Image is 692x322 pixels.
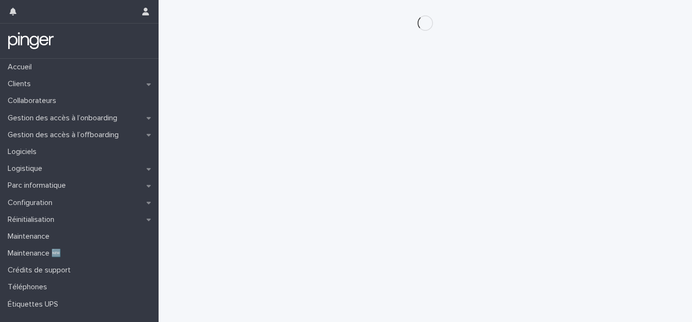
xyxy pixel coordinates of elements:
[4,266,78,275] p: Crédits de support
[4,130,126,140] p: Gestion des accès à l’offboarding
[4,198,60,207] p: Configuration
[4,164,50,173] p: Logistique
[4,79,38,89] p: Clients
[8,31,54,51] img: mTgBEunGTSyRkCgitkcU
[4,147,44,156] p: Logiciels
[4,181,74,190] p: Parc informatique
[4,232,57,241] p: Maintenance
[4,96,64,105] p: Collaborateurs
[4,249,69,258] p: Maintenance 🆕
[4,300,66,309] p: Étiquettes UPS
[4,63,39,72] p: Accueil
[4,114,125,123] p: Gestion des accès à l’onboarding
[4,283,55,292] p: Téléphones
[4,215,62,224] p: Réinitialisation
